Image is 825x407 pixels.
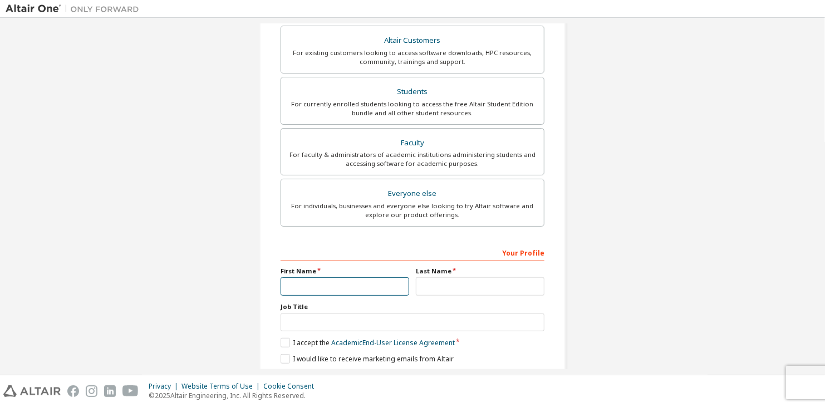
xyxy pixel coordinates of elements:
[149,382,181,391] div: Privacy
[181,382,263,391] div: Website Terms of Use
[281,338,455,347] label: I accept the
[67,385,79,397] img: facebook.svg
[288,150,537,168] div: For faculty & administrators of academic institutions administering students and accessing softwa...
[281,302,544,311] label: Job Title
[288,100,537,117] div: For currently enrolled students looking to access the free Altair Student Edition bundle and all ...
[281,243,544,261] div: Your Profile
[288,48,537,66] div: For existing customers looking to access software downloads, HPC resources, community, trainings ...
[288,135,537,151] div: Faculty
[281,354,454,364] label: I would like to receive marketing emails from Altair
[288,84,537,100] div: Students
[331,338,455,347] a: Academic End-User License Agreement
[281,267,409,276] label: First Name
[288,202,537,219] div: For individuals, businesses and everyone else looking to try Altair software and explore our prod...
[263,382,321,391] div: Cookie Consent
[416,267,544,276] label: Last Name
[149,391,321,400] p: © 2025 Altair Engineering, Inc. All Rights Reserved.
[6,3,145,14] img: Altair One
[104,385,116,397] img: linkedin.svg
[122,385,139,397] img: youtube.svg
[288,186,537,202] div: Everyone else
[3,385,61,397] img: altair_logo.svg
[288,33,537,48] div: Altair Customers
[86,385,97,397] img: instagram.svg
